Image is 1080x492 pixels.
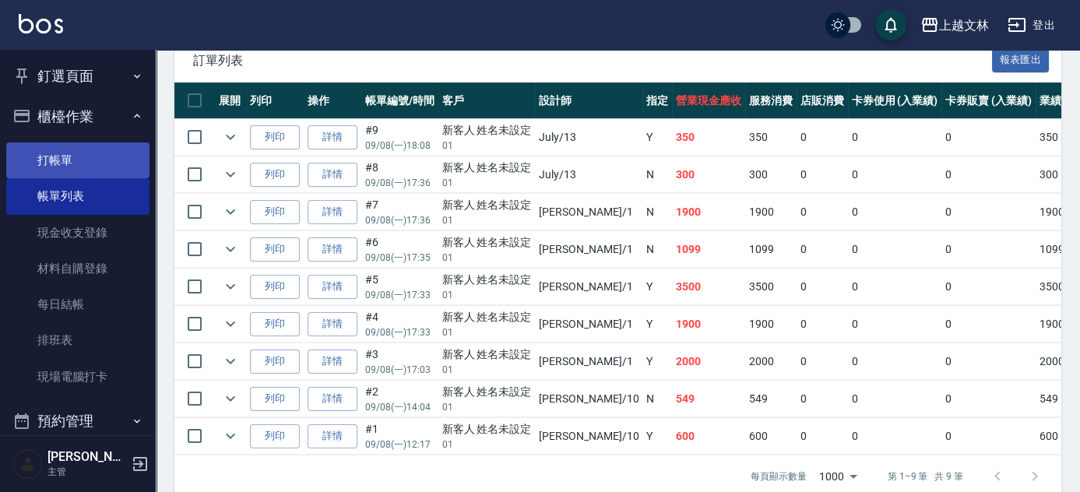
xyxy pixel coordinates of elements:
button: 列印 [250,237,300,262]
button: expand row [219,200,242,223]
td: 0 [941,306,1036,343]
p: 09/08 (一) 17:33 [365,288,434,302]
p: 01 [442,139,532,153]
button: expand row [219,312,242,336]
td: 3500 [745,269,797,305]
th: 設計師 [535,83,642,119]
a: 現場電腦打卡 [6,359,150,395]
img: Person [12,448,44,480]
td: 1099 [745,231,797,268]
p: 09/08 (一) 17:33 [365,325,434,339]
td: 1900 [745,306,797,343]
td: 0 [797,306,848,343]
td: 0 [941,269,1036,305]
p: 01 [442,438,532,452]
p: 09/08 (一) 17:03 [365,363,434,377]
td: July /13 [535,119,642,156]
th: 卡券販賣 (入業績) [941,83,1036,119]
td: Y [642,306,672,343]
div: 新客人 姓名未設定 [442,160,532,176]
a: 詳情 [308,125,357,149]
td: 0 [848,381,942,417]
p: 每頁顯示數量 [751,469,807,483]
button: expand row [219,424,242,448]
img: Logo [19,14,63,33]
div: 新客人 姓名未設定 [442,122,532,139]
td: N [642,194,672,230]
div: 新客人 姓名未設定 [442,421,532,438]
td: 0 [941,381,1036,417]
button: 報表匯出 [992,48,1050,72]
td: [PERSON_NAME] /10 [535,381,642,417]
th: 指定 [642,83,672,119]
p: 09/08 (一) 17:36 [365,213,434,227]
td: [PERSON_NAME] /10 [535,418,642,455]
button: 列印 [250,275,300,299]
td: N [642,381,672,417]
p: 09/08 (一) 17:35 [365,251,434,265]
a: 詳情 [308,275,357,299]
button: 釘選頁面 [6,56,150,97]
button: save [875,9,906,40]
td: 1900 [672,306,745,343]
div: 新客人 姓名未設定 [442,384,532,400]
button: 列印 [250,200,300,224]
th: 服務消費 [745,83,797,119]
td: 0 [797,194,848,230]
p: 09/08 (一) 18:08 [365,139,434,153]
td: 350 [745,119,797,156]
th: 操作 [304,83,361,119]
td: #6 [361,231,438,268]
a: 打帳單 [6,142,150,178]
td: 0 [848,418,942,455]
th: 帳單編號/時間 [361,83,438,119]
td: 0 [797,269,848,305]
a: 帳單列表 [6,178,150,214]
th: 卡券使用 (入業績) [848,83,942,119]
button: 登出 [1001,11,1061,40]
td: #1 [361,418,438,455]
td: [PERSON_NAME] /1 [535,231,642,268]
p: 09/08 (一) 14:04 [365,400,434,414]
a: 詳情 [308,424,357,448]
td: 1900 [745,194,797,230]
td: 0 [797,418,848,455]
td: 0 [941,194,1036,230]
h5: [PERSON_NAME] [47,449,127,465]
td: 0 [941,343,1036,380]
div: 上越文林 [939,16,989,35]
td: 300 [745,156,797,193]
button: expand row [219,275,242,298]
td: 300 [672,156,745,193]
td: 0 [941,418,1036,455]
button: expand row [219,387,242,410]
th: 營業現金應收 [672,83,745,119]
td: N [642,156,672,193]
button: 列印 [250,424,300,448]
a: 詳情 [308,312,357,336]
td: #3 [361,343,438,380]
td: 0 [797,231,848,268]
div: 新客人 姓名未設定 [442,197,532,213]
td: 0 [941,231,1036,268]
th: 店販消費 [797,83,848,119]
td: 0 [797,119,848,156]
p: 01 [442,288,532,302]
a: 每日結帳 [6,286,150,322]
td: 600 [672,418,745,455]
button: 列印 [250,125,300,149]
a: 詳情 [308,387,357,411]
button: 列印 [250,387,300,411]
td: 0 [797,156,848,193]
th: 列印 [246,83,304,119]
td: #7 [361,194,438,230]
a: 現金收支登錄 [6,215,150,251]
p: 01 [442,213,532,227]
td: 2000 [672,343,745,380]
p: 01 [442,176,532,190]
td: [PERSON_NAME] /1 [535,194,642,230]
td: [PERSON_NAME] /1 [535,306,642,343]
button: expand row [219,350,242,373]
td: 1900 [672,194,745,230]
button: 上越文林 [914,9,995,41]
